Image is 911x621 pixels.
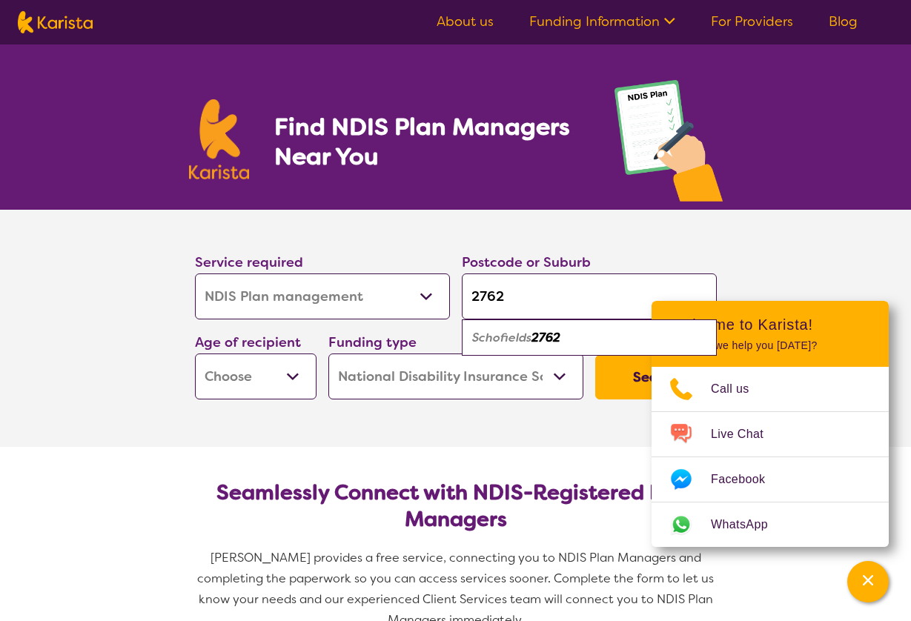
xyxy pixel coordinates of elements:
em: Schofields [472,330,531,345]
img: Karista logo [18,11,93,33]
div: Channel Menu [652,301,889,547]
h2: Seamlessly Connect with NDIS-Registered Plan Managers [207,479,705,533]
span: Live Chat [711,423,781,445]
a: About us [437,13,494,30]
img: plan-management [614,80,723,210]
button: Channel Menu [847,561,889,602]
label: Age of recipient [195,333,301,351]
a: Web link opens in a new tab. [652,502,889,547]
input: Type [462,273,717,319]
h1: Find NDIS Plan Managers Near You [274,112,584,171]
span: Call us [711,378,767,400]
button: Search [595,355,717,399]
h2: Welcome to Karista! [669,316,871,333]
ul: Choose channel [652,367,889,547]
em: 2762 [531,330,560,345]
a: Blog [829,13,858,30]
label: Funding type [328,333,417,351]
p: How can we help you [DATE]? [669,339,871,352]
a: Funding Information [529,13,675,30]
span: Facebook [711,468,783,491]
img: Karista logo [189,99,250,179]
label: Service required [195,253,303,271]
a: For Providers [711,13,793,30]
div: Schofields 2762 [469,324,709,352]
span: WhatsApp [711,514,786,536]
label: Postcode or Suburb [462,253,591,271]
